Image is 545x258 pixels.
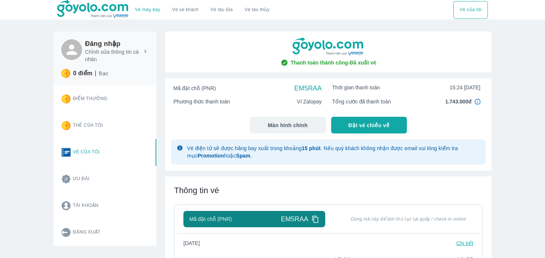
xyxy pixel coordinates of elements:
[281,215,308,224] span: EM5RAA
[62,95,71,103] img: star
[205,1,239,19] a: Vé tàu lửa
[62,175,71,183] img: promotion
[56,139,156,166] button: Vé của tôi
[56,219,156,246] button: Đăng xuất
[135,7,160,13] a: Vé máy bay
[62,228,71,237] img: logout
[62,148,71,157] img: ticket
[474,99,480,105] img: in4
[445,98,471,105] span: 1.743.000đ
[62,121,71,130] img: star
[332,98,391,105] span: Tổng cước đã thanh toán
[456,239,473,247] p: Chi tiết
[293,37,365,56] img: goyolo-logo
[332,84,380,91] span: Thời gian thanh toán
[129,1,275,19] div: choose transportation mode
[198,153,224,159] strong: Promotion
[56,166,156,192] button: Ưu đãi
[302,145,321,151] strong: 15 phút
[268,122,308,129] span: Màn hình chính
[281,59,288,66] img: check-circle
[85,48,139,63] p: Chỉnh sửa thông tin cá nhân
[348,122,389,129] span: Đặt vé chiều về
[85,39,149,48] h6: Đăng nhập
[453,1,488,19] div: choose transportation mode
[177,145,183,150] img: glyph
[172,7,199,13] a: Vé xe khách
[450,84,480,91] span: 15:24 [DATE]
[189,215,232,223] span: Mã đặt chỗ (PNR)
[174,186,219,195] span: Thông tin vé
[61,69,70,78] img: star
[291,59,376,66] span: Thanh toán thành công - Đã xuất vé
[331,117,407,133] button: Đặt vé chiều về
[173,98,230,105] span: Phương thức thanh toán
[62,201,71,210] img: account
[344,216,474,222] span: Dùng mã này để làm thủ tục tại quầy / check-in online
[56,86,156,112] button: Điểm thưởng
[99,70,108,77] p: Bạc
[187,145,458,159] span: Vé điện tử sẽ được hãng bay xuất trong khoảng . Nếu quý khách không nhận được email vui lòng kiểm...
[56,112,156,139] button: Thẻ của tôi
[294,84,322,93] span: EM5RAA
[53,86,156,246] div: Card thong tin user
[236,153,251,159] strong: Spam
[73,70,92,77] p: 0 điểm
[183,239,206,247] span: [DATE]
[173,85,216,92] span: Mã đặt chỗ (PNR)
[56,192,156,219] button: Tài khoản
[250,117,326,133] button: Màn hình chính
[239,1,275,19] button: Vé tàu thủy
[297,98,322,105] span: Ví Zalopay
[453,1,488,19] button: Vé của tôi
